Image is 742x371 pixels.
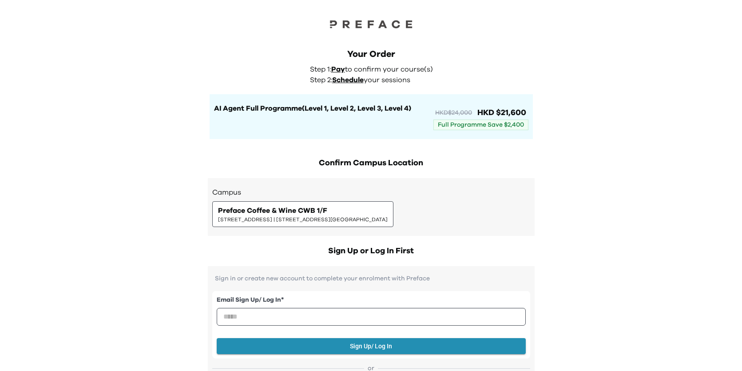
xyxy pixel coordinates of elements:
h2: Confirm Campus Location [208,157,535,169]
label: Email Sign Up/ Log In * [217,295,526,305]
h3: Campus [212,187,530,198]
span: Full Programme Save $2,400 [433,120,528,130]
button: Sign Up/ Log In [217,338,526,355]
img: Preface Logo [327,18,416,30]
div: Your Order [210,48,533,60]
p: Step 1: to confirm your course(s) [310,64,438,75]
p: Sign in or create new account to complete your enrolment with Preface [212,275,530,282]
span: Pay [331,66,345,73]
span: [STREET_ADDRESS] | [STREET_ADDRESS][GEOGRAPHIC_DATA] [218,216,388,223]
span: HKD $21,600 [476,107,526,119]
p: Step 2: your sessions [310,75,438,85]
span: Preface Coffee & Wine CWB 1/F [218,205,327,216]
span: HKD $ 24,000 [435,108,472,117]
h2: Sign Up or Log In First [208,245,535,257]
h1: AI Agent Full Programme(Level 1, Level 2, Level 3, Level 4) [214,103,433,114]
span: Schedule [332,76,364,84]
